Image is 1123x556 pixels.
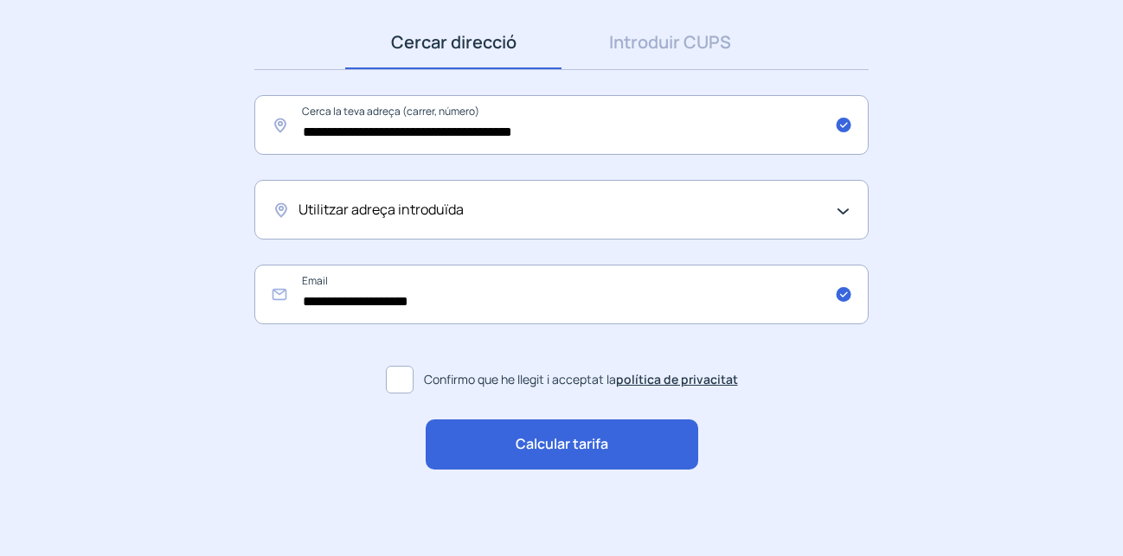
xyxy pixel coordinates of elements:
[424,370,738,389] span: Confirmo que he llegit i acceptat la
[516,433,608,456] span: Calcular tarifa
[616,371,738,387] a: política de privacitat
[561,16,778,69] a: Introduir CUPS
[345,16,561,69] a: Cercar direcció
[298,199,464,221] span: Utilitzar adreça introduïda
